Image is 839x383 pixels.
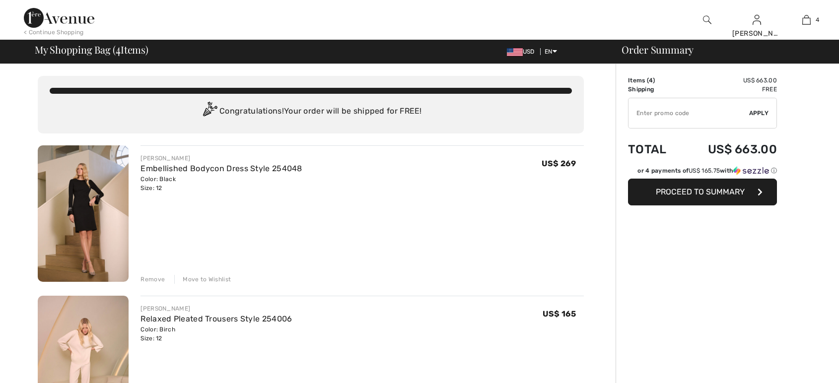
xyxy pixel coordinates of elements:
[628,132,681,166] td: Total
[681,85,777,94] td: Free
[140,275,165,284] div: Remove
[50,102,572,122] div: Congratulations! Your order will be shipped for FREE!
[140,314,292,323] a: Relaxed Pleated Trousers Style 254006
[753,15,761,24] a: Sign In
[140,325,292,343] div: Color: Birch Size: 12
[38,145,129,282] img: Embellished Bodycon Dress Style 254048
[24,28,84,37] div: < Continue Shopping
[628,76,681,85] td: Items ( )
[681,132,777,166] td: US$ 663.00
[610,45,833,55] div: Order Summary
[140,304,292,313] div: [PERSON_NAME]
[542,159,576,168] span: US$ 269
[649,77,653,84] span: 4
[545,48,557,55] span: EN
[116,42,121,55] span: 4
[782,14,831,26] a: 4
[35,45,148,55] span: My Shopping Bag ( Items)
[732,28,781,39] div: [PERSON_NAME]
[703,14,711,26] img: search the website
[816,15,819,24] span: 4
[628,166,777,179] div: or 4 payments ofUS$ 165.75withSezzle Click to learn more about Sezzle
[681,76,777,85] td: US$ 663.00
[656,187,745,196] span: Proceed to Summary
[637,166,777,175] div: or 4 payments of with
[733,166,769,175] img: Sezzle
[174,275,231,284] div: Move to Wishlist
[628,85,681,94] td: Shipping
[629,98,749,128] input: Promo code
[24,8,94,28] img: 1ère Avenue
[507,48,539,55] span: USD
[140,154,302,163] div: [PERSON_NAME]
[802,14,811,26] img: My Bag
[507,48,523,56] img: US Dollar
[140,164,302,173] a: Embellished Bodycon Dress Style 254048
[200,102,219,122] img: Congratulation2.svg
[628,179,777,205] button: Proceed to Summary
[749,109,769,118] span: Apply
[689,167,720,174] span: US$ 165.75
[140,175,302,192] div: Color: Black Size: 12
[753,14,761,26] img: My Info
[543,309,576,319] span: US$ 165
